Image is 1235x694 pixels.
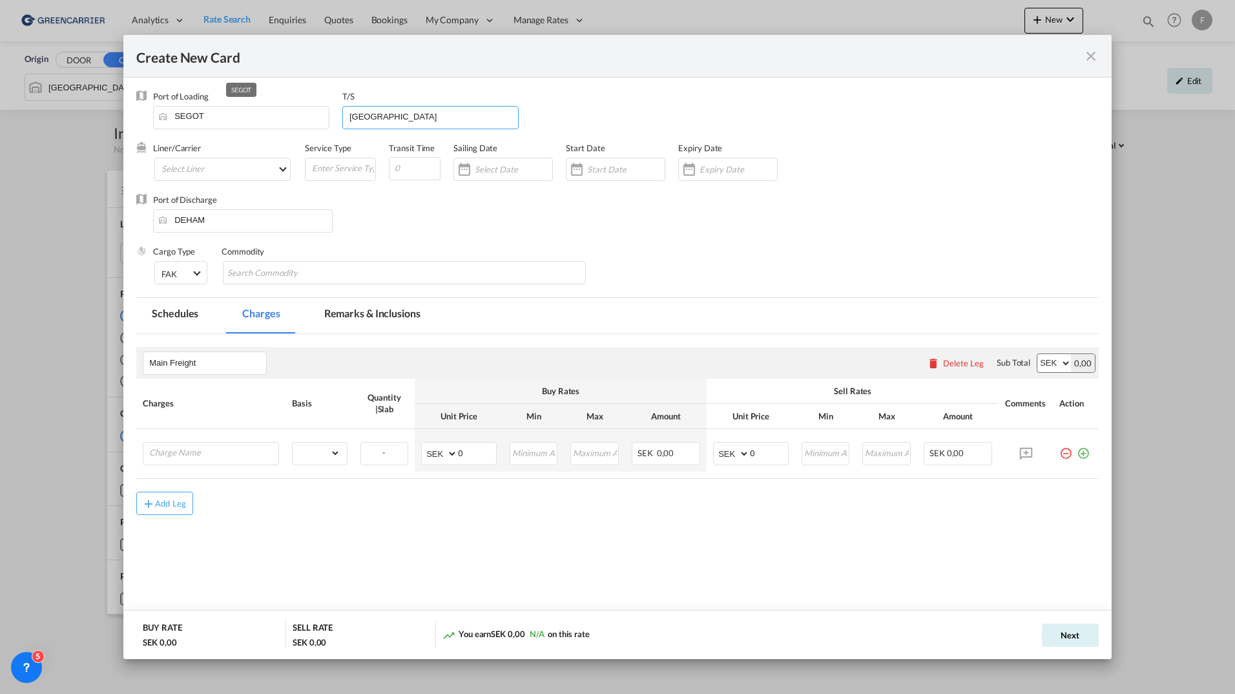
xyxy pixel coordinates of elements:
[142,497,155,510] md-icon: icon-plus md-link-fg s20
[160,107,329,126] input: Enter Port of Loading
[136,246,147,256] img: cargo.png
[136,48,1083,64] div: Create New Card
[143,397,279,409] div: Charges
[382,447,386,457] span: -
[342,91,355,101] label: T/S
[389,143,435,153] label: Transit Time
[678,143,722,153] label: Expiry Date
[149,443,278,462] input: Charge Name
[917,404,999,429] th: Amount
[572,443,618,462] input: Maximum Amount
[999,379,1053,429] th: Comments
[160,210,332,229] input: Enter Port of Discharge
[475,164,552,174] input: Select Date
[153,91,209,101] label: Port of Loading
[153,143,201,153] label: Liner/Carrier
[153,246,195,257] label: Cargo Type
[713,385,992,397] div: Sell Rates
[453,143,497,153] label: Sailing Date
[997,357,1030,368] div: Sub Total
[803,443,849,462] input: Minimum Amount
[943,358,984,368] div: Delete Leg
[927,357,940,370] md-icon: icon-delete
[1053,379,1098,429] th: Action
[503,404,565,429] th: Min
[458,443,496,462] input: 0
[293,622,333,636] div: SELL RATE
[564,404,625,429] th: Max
[161,269,177,279] div: FAK
[1077,442,1090,455] md-icon: icon-plus-circle-outline green-400-fg
[750,443,788,462] input: 0
[421,385,700,397] div: Buy Rates
[491,629,524,639] span: SEK 0,00
[856,404,917,429] th: Max
[927,358,984,368] button: Delete Leg
[305,143,351,153] label: Service Type
[292,397,347,409] div: Basis
[293,636,326,648] div: SEK 0,00
[136,298,214,333] md-tab-item: Schedules
[222,246,264,257] label: Commodity
[530,629,545,639] span: N/A
[566,143,605,153] label: Start Date
[587,164,665,174] input: Start Date
[1083,48,1099,64] md-icon: icon-close fg-AAA8AD m-0 pointer
[415,404,503,429] th: Unit Price
[795,404,856,429] th: Min
[511,443,557,462] input: Minimum Amount
[1059,442,1072,455] md-icon: icon-minus-circle-outline red-400-fg pt-7
[442,629,455,642] md-icon: icon-trending-up
[223,261,585,284] md-chips-wrap: Chips container with autocompletion. Enter the text area, type text to search, and then use the u...
[625,404,707,429] th: Amount
[231,83,252,97] div: SEGOT
[947,448,964,458] span: 0,00
[700,164,777,174] input: Expiry Date
[153,195,216,205] label: Port of Discharge
[309,298,436,333] md-tab-item: Remarks & Inclusions
[149,353,266,373] input: Leg Name
[154,158,291,181] md-select: Select Liner
[311,158,375,178] input: Enter Service Type
[657,448,674,458] span: 0,00
[136,298,448,333] md-pagination-wrapper: Use the left and right arrow keys to navigate between tabs
[442,628,590,642] div: You earn on this rate
[227,263,346,284] input: Search Commodity
[136,492,193,515] button: Add Leg
[360,392,409,415] div: Quantity | Slab
[227,298,295,333] md-tab-item: Charges
[155,499,186,507] div: Add Leg
[154,261,207,284] md-select: Select Cargo type: FAK
[123,35,1112,660] md-dialog: Create New CardPort ...
[143,622,182,636] div: BUY RATE
[389,157,441,180] input: 0
[864,443,910,462] input: Maximum Amount
[1071,354,1095,372] div: 0,00
[929,448,945,458] span: SEK
[1042,624,1099,647] button: Next
[707,404,795,429] th: Unit Price
[348,107,518,126] input: Enter T/S
[638,448,655,458] span: SEK
[143,636,176,648] div: SEK 0,00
